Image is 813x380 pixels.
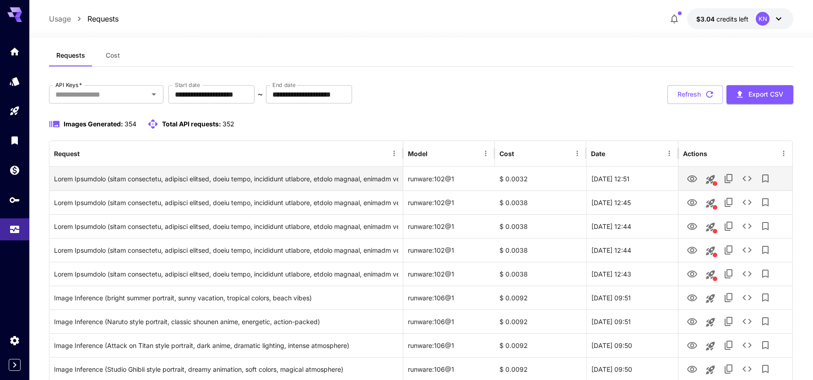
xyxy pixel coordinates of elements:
div: 28 Aug, 2025 12:44 [586,214,678,238]
span: $3.04 [696,15,716,23]
button: Copy TaskUUID [720,241,738,259]
button: See details [738,360,756,378]
button: $3.04413KN [687,8,793,29]
button: This request includes a reference image. Clicking this will load all other parameters, but for pr... [701,194,720,212]
button: Launch in playground [701,361,720,379]
div: 28 Aug, 2025 09:51 [586,309,678,333]
nav: breadcrumb [49,13,119,24]
p: Requests [87,13,119,24]
span: Cost [106,51,120,60]
div: runware:106@1 [403,286,495,309]
div: Click to copy prompt [54,167,398,190]
div: Playground [9,105,20,117]
div: Click to copy prompt [54,239,398,262]
button: Sort [81,147,93,160]
div: $ 0.0038 [495,238,586,262]
button: This request includes a reference image. Clicking this will load all other parameters, but for pr... [701,170,720,189]
span: Requests [56,51,85,60]
button: Copy TaskUUID [720,312,738,331]
div: $ 0.0038 [495,262,586,286]
button: This request includes a reference image. Clicking this will load all other parameters, but for pr... [701,242,720,260]
button: This request includes a reference image. Clicking this will load all other parameters, but for pr... [701,218,720,236]
button: Copy TaskUUID [720,336,738,354]
div: Click to copy prompt [54,310,398,333]
button: Add to library [756,265,775,283]
div: Wallet [9,164,20,176]
button: See details [738,169,756,188]
p: ~ [258,89,263,100]
button: See details [738,193,756,212]
div: Click to copy prompt [54,191,398,214]
div: Settings [9,335,20,346]
button: Open [147,88,160,101]
button: View Image [683,312,701,331]
div: runware:106@1 [403,333,495,357]
div: Click to copy prompt [54,215,398,238]
button: Copy TaskUUID [720,169,738,188]
div: Click to copy prompt [54,286,398,309]
button: Menu [479,147,492,160]
button: View Image [683,217,701,235]
button: Sort [515,147,528,160]
div: Date [591,150,605,157]
span: Images Generated: [64,120,123,128]
button: Copy TaskUUID [720,193,738,212]
div: Click to copy prompt [54,334,398,357]
span: 352 [222,120,234,128]
div: 28 Aug, 2025 09:51 [586,286,678,309]
div: Click to copy prompt [54,262,398,286]
div: 28 Aug, 2025 09:50 [586,333,678,357]
button: Menu [777,147,790,160]
button: Add to library [756,241,775,259]
div: Request [54,150,80,157]
button: Menu [388,147,401,160]
span: Total API requests: [162,120,221,128]
button: Add to library [756,217,775,235]
button: See details [738,265,756,283]
button: Add to library [756,193,775,212]
button: View Image [683,240,701,259]
button: Menu [571,147,584,160]
span: credits left [716,15,748,23]
div: $ 0.0092 [495,333,586,357]
div: Models [9,76,20,87]
div: Actions [683,150,707,157]
button: Sort [428,147,441,160]
div: API Keys [9,194,20,206]
button: See details [738,336,756,354]
label: API Keys [55,81,82,89]
div: 28 Aug, 2025 12:45 [586,190,678,214]
button: Add to library [756,336,775,354]
button: View Image [683,264,701,283]
button: This request includes a reference image. Clicking this will load all other parameters, but for pr... [701,266,720,284]
button: Copy TaskUUID [720,265,738,283]
div: runware:102@1 [403,262,495,286]
div: $ 0.0038 [495,190,586,214]
button: Expand sidebar [9,359,21,371]
button: Export CSV [726,85,793,104]
div: 28 Aug, 2025 12:43 [586,262,678,286]
a: Usage [49,13,71,24]
div: Home [9,46,20,57]
div: $ 0.0032 [495,167,586,190]
div: KN [756,12,770,26]
button: See details [738,288,756,307]
div: Library [9,135,20,146]
label: End date [272,81,295,89]
div: runware:102@1 [403,238,495,262]
button: Menu [663,147,676,160]
button: Copy TaskUUID [720,360,738,378]
div: runware:106@1 [403,309,495,333]
button: Add to library [756,288,775,307]
button: View Image [683,288,701,307]
button: See details [738,312,756,331]
div: $ 0.0038 [495,214,586,238]
button: Launch in playground [701,337,720,355]
div: runware:102@1 [403,214,495,238]
div: $3.04413 [696,14,748,24]
div: Cost [499,150,514,157]
span: 354 [125,120,136,128]
button: View Image [683,359,701,378]
button: Add to library [756,312,775,331]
